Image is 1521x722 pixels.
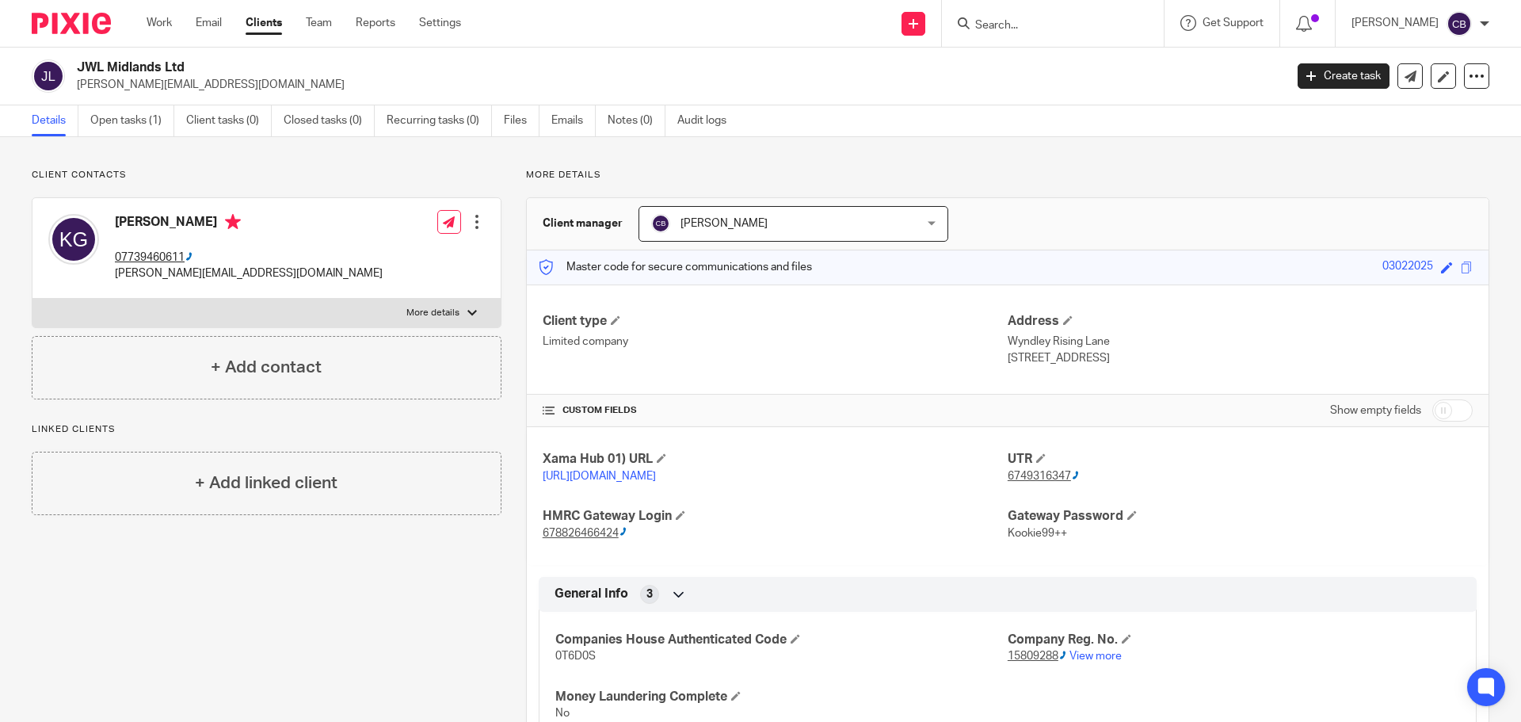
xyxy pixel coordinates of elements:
a: Recurring tasks (0) [387,105,492,136]
div: 03022025 [1382,258,1433,277]
h4: HMRC Gateway Login [543,508,1008,525]
img: svg%3E [651,214,670,233]
input: Search [974,19,1116,33]
h4: + Add linked client [195,471,337,495]
a: Work [147,15,172,31]
a: [URL][DOMAIN_NAME] [543,471,656,482]
a: Emails [551,105,596,136]
span: No [555,708,570,719]
a: Notes (0) [608,105,665,136]
span: 3 [646,586,653,602]
h4: Money Laundering Complete [555,689,1008,705]
a: Create task [1298,63,1389,89]
a: Settings [419,15,461,31]
a: Email [196,15,222,31]
span: 0T6D0S [555,651,596,662]
h4: CUSTOM FIELDS [543,404,1008,417]
p: Limited company [543,334,1008,350]
a: View more [1069,651,1122,662]
h4: [PERSON_NAME] [115,214,383,234]
h4: + Add contact [211,355,322,380]
h4: UTR [1008,451,1473,468]
p: More details [526,169,1489,181]
a: Clients [246,15,282,31]
p: Client contacts [32,169,501,181]
ctcspan: 07739460611 [115,252,185,263]
a: Details [32,105,78,136]
ctc: Call 6749316347 with Linkus Desktop Client [1008,471,1080,482]
img: svg%3E [32,59,65,93]
h4: Address [1008,313,1473,330]
span: General Info [555,586,628,602]
img: Pixie [32,13,111,34]
ctcspan: 6749316347 [1008,471,1071,482]
a: Open tasks (1) [90,105,174,136]
span: Kookie99++ [1008,528,1067,539]
h4: Client type [543,313,1008,330]
img: svg%3E [1447,11,1472,36]
ctc: Call 678826466424 with Linkus Desktop Client [543,528,627,539]
a: Reports [356,15,395,31]
span: Get Support [1203,17,1264,29]
p: Linked clients [32,423,501,436]
h4: Companies House Authenticated Code [555,632,1008,648]
ctcspan: 15809288 [1008,651,1058,662]
p: Master code for secure communications and files [539,259,812,275]
i: Primary [225,214,241,230]
a: Closed tasks (0) [284,105,375,136]
h2: JWL Midlands Ltd [77,59,1035,76]
ctcspan: 678826466424 [543,528,619,539]
p: More details [406,307,459,319]
a: Audit logs [677,105,738,136]
ctc: Call 07739460611 with Linkus Desktop Client [115,252,193,263]
span: [PERSON_NAME] [680,218,768,229]
h3: Client manager [543,216,623,231]
a: Team [306,15,332,31]
img: svg%3E [48,214,99,265]
p: Wyndley Rising Lane [1008,334,1473,350]
p: [PERSON_NAME] [1351,15,1439,31]
h4: Company Reg. No. [1008,632,1460,648]
p: [PERSON_NAME][EMAIL_ADDRESS][DOMAIN_NAME] [77,77,1274,93]
p: [PERSON_NAME][EMAIL_ADDRESS][DOMAIN_NAME] [115,265,383,281]
label: Show empty fields [1330,403,1421,418]
a: Client tasks (0) [186,105,272,136]
ctc: Call 15809288 with Linkus Desktop Client [1008,651,1067,662]
a: Files [504,105,539,136]
h4: Gateway Password [1008,508,1473,525]
h4: Xama Hub 01) URL [543,451,1008,468]
p: [STREET_ADDRESS] [1008,350,1473,366]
